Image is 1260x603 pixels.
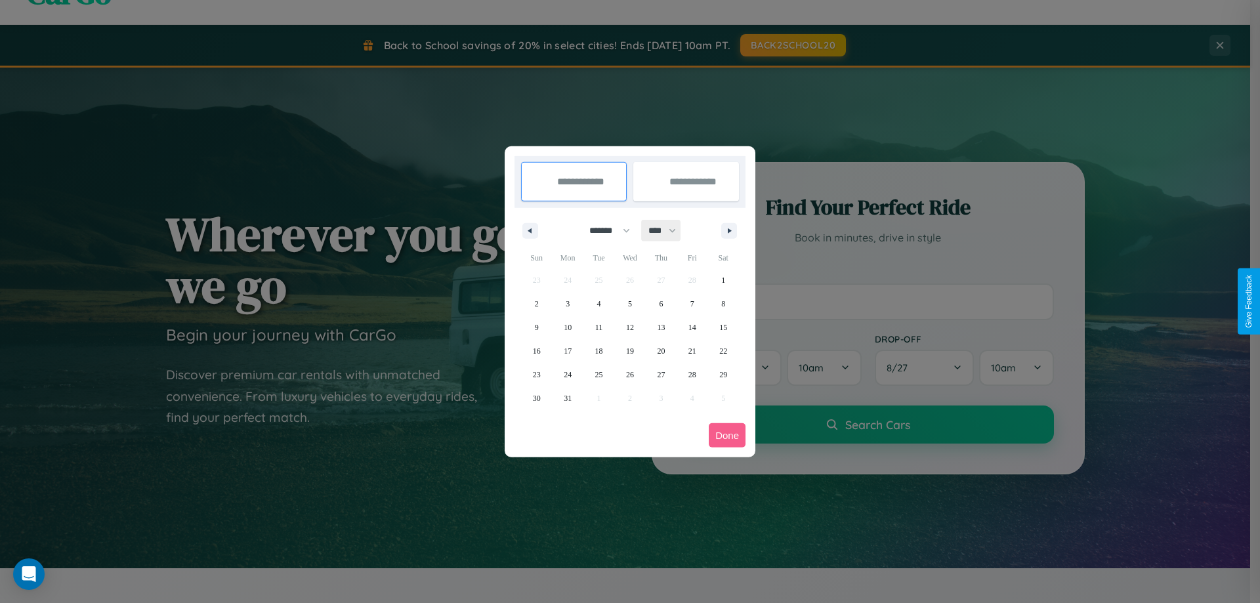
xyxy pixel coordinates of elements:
button: 10 [552,316,583,339]
button: 12 [614,316,645,339]
button: 25 [583,363,614,386]
span: 24 [564,363,572,386]
span: 23 [533,363,541,386]
button: 26 [614,363,645,386]
button: 23 [521,363,552,386]
button: 7 [677,292,707,316]
span: 20 [657,339,665,363]
div: Open Intercom Messenger [13,558,45,590]
button: 31 [552,386,583,410]
span: 22 [719,339,727,363]
button: 21 [677,339,707,363]
span: 27 [657,363,665,386]
span: 13 [657,316,665,339]
button: 11 [583,316,614,339]
span: Wed [614,247,645,268]
button: 4 [583,292,614,316]
button: 6 [646,292,677,316]
span: 1 [721,268,725,292]
span: 14 [688,316,696,339]
button: 20 [646,339,677,363]
button: 3 [552,292,583,316]
span: 6 [659,292,663,316]
span: Sun [521,247,552,268]
span: 31 [564,386,572,410]
span: Thu [646,247,677,268]
button: 9 [521,316,552,339]
span: 12 [626,316,634,339]
span: 5 [628,292,632,316]
button: 28 [677,363,707,386]
span: 30 [533,386,541,410]
span: 9 [535,316,539,339]
button: 2 [521,292,552,316]
button: Done [709,423,745,447]
span: 25 [595,363,603,386]
button: 18 [583,339,614,363]
span: 18 [595,339,603,363]
button: 29 [708,363,739,386]
span: 21 [688,339,696,363]
button: 27 [646,363,677,386]
span: 11 [595,316,603,339]
button: 13 [646,316,677,339]
button: 5 [614,292,645,316]
span: Tue [583,247,614,268]
button: 19 [614,339,645,363]
span: 2 [535,292,539,316]
span: Fri [677,247,707,268]
button: 22 [708,339,739,363]
div: Give Feedback [1244,275,1253,328]
span: 28 [688,363,696,386]
span: 10 [564,316,572,339]
span: 15 [719,316,727,339]
span: 7 [690,292,694,316]
span: 3 [566,292,570,316]
button: 8 [708,292,739,316]
button: 1 [708,268,739,292]
button: 24 [552,363,583,386]
span: 19 [626,339,634,363]
span: 26 [626,363,634,386]
button: 15 [708,316,739,339]
button: 16 [521,339,552,363]
span: 17 [564,339,572,363]
button: 30 [521,386,552,410]
span: Sat [708,247,739,268]
span: 29 [719,363,727,386]
span: 8 [721,292,725,316]
button: 14 [677,316,707,339]
span: Mon [552,247,583,268]
span: 16 [533,339,541,363]
button: 17 [552,339,583,363]
span: 4 [597,292,601,316]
